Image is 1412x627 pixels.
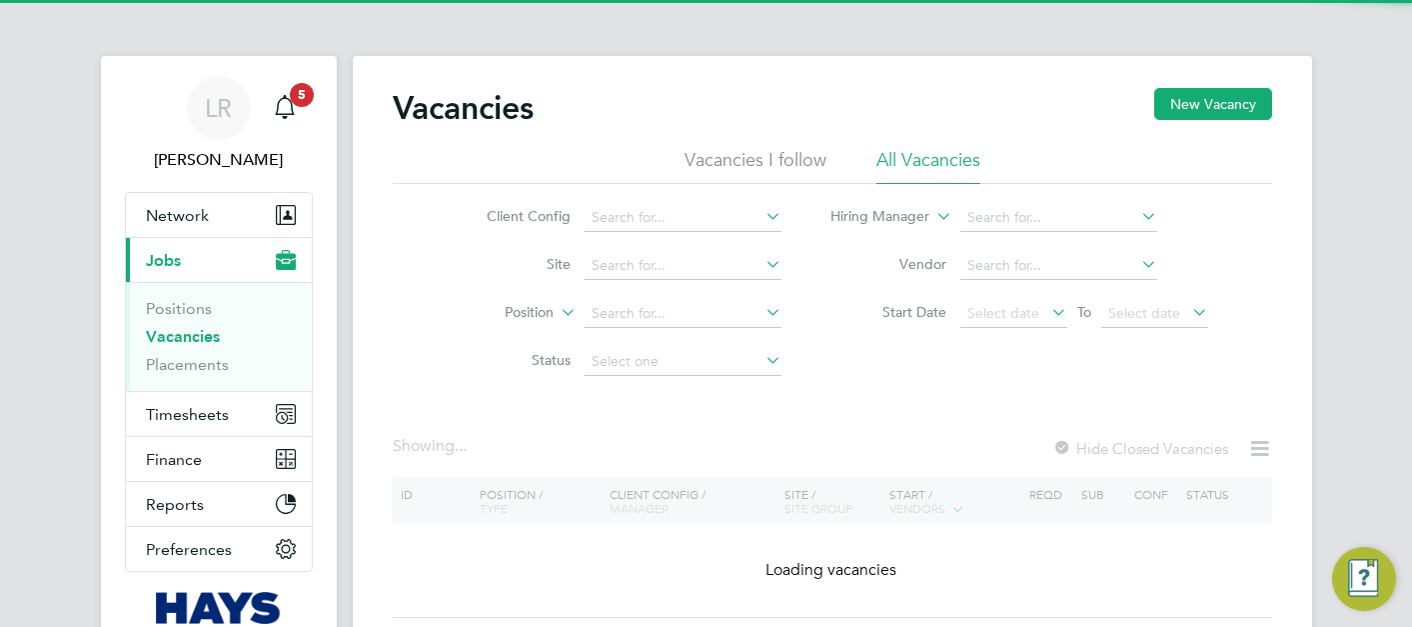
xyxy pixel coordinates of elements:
[960,252,1157,280] input: Search for...
[125,592,313,624] a: Go to home page
[126,392,312,436] button: Timesheets
[146,355,229,374] a: Placements
[439,303,554,323] label: Position
[1332,547,1396,611] button: Engage Resource Center
[126,238,312,282] button: Jobs
[146,327,220,346] a: Vacancies
[265,76,305,140] a: 5
[125,76,313,172] a: LR[PERSON_NAME]
[1052,439,1228,458] label: Hide Closed Vacancies
[585,204,781,232] input: Search for...
[456,207,571,225] label: Client Config
[831,255,946,273] label: Vendor
[814,207,929,227] label: Hiring Manager
[146,405,229,424] span: Timesheets
[146,299,212,318] a: Positions
[146,495,204,514] span: Reports
[146,450,202,469] span: Finance
[960,204,1157,232] input: Search for...
[455,436,467,456] span: ...
[146,206,209,225] span: Network
[393,88,534,128] h2: Vacancies
[126,527,312,571] button: Preferences
[456,351,571,369] label: Status
[685,148,826,184] li: Vacancies I follow
[146,251,181,270] span: Jobs
[585,252,781,280] input: Search for...
[456,255,571,273] label: Site
[126,282,312,391] div: Jobs
[126,193,312,237] button: Network
[967,304,1039,322] span: Select date
[585,348,781,376] input: Select one
[1108,304,1180,322] span: Select date
[156,592,281,624] img: hays-logo-retina.png
[831,303,946,321] label: Start Date
[126,437,312,481] button: Finance
[1154,88,1272,120] button: New Vacancy
[1071,299,1097,325] span: To
[205,95,232,121] span: LR
[146,540,232,559] span: Preferences
[126,482,312,526] button: Reports
[585,300,781,328] input: Search for...
[290,83,314,107] span: 5
[393,436,471,457] div: Showing
[125,148,313,172] span: Lewis Railton
[876,148,980,184] li: All Vacancies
